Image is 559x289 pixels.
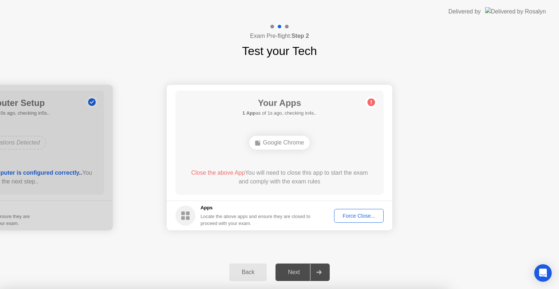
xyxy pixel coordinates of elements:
[278,269,310,276] div: Next
[249,136,310,150] div: Google Chrome
[250,32,309,40] h4: Exam Pre-flight:
[534,264,552,282] div: Open Intercom Messenger
[231,269,265,276] div: Back
[242,110,255,116] b: 1 App
[292,33,309,39] b: Step 2
[242,42,317,60] h1: Test your Tech
[191,170,245,176] span: Close the above App
[186,169,373,186] div: You will need to close this app to start the exam and comply with the exam rules
[242,110,317,117] h5: as of 1s ago, checking in4s..
[242,96,317,110] h1: Your Apps
[201,213,311,227] div: Locate the above apps and ensure they are closed to proceed with your exam.
[485,7,546,16] img: Delivered by Rosalyn
[201,204,311,211] h5: Apps
[337,213,381,219] div: Force Close...
[448,7,481,16] div: Delivered by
